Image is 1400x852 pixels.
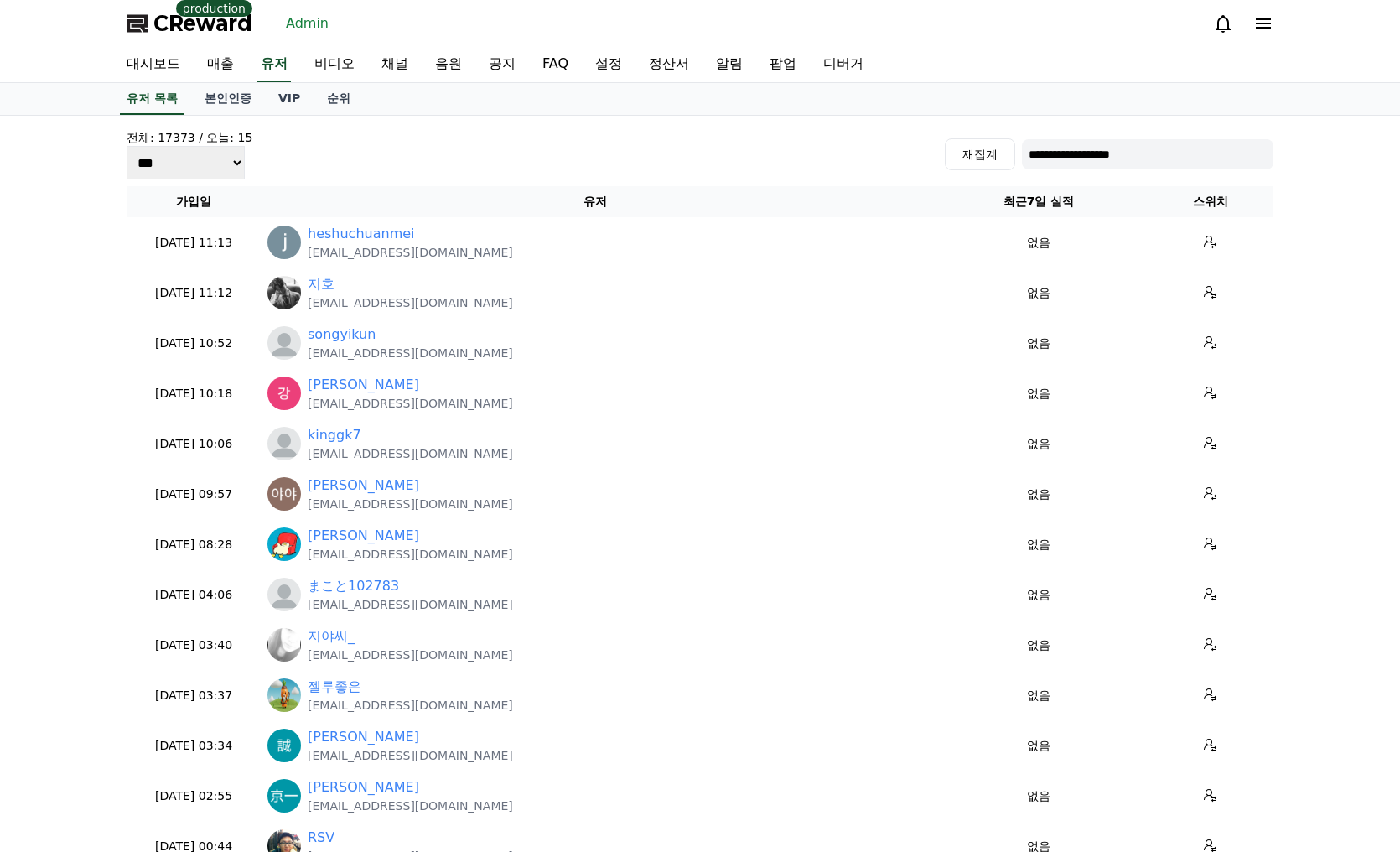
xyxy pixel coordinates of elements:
p: 없음 [936,486,1141,503]
span: Messages [139,558,189,571]
p: [EMAIL_ADDRESS][DOMAIN_NAME] [308,546,513,563]
a: 비디오 [301,47,368,82]
p: 없음 [936,586,1141,604]
p: 없음 [936,435,1141,453]
p: [EMAIL_ADDRESS][DOMAIN_NAME] [308,496,513,512]
img: profile_blank.webp [267,427,301,460]
a: 유저 목록 [120,83,184,115]
a: Settings [216,532,322,574]
p: [EMAIL_ADDRESS][DOMAIN_NAME] [308,445,513,462]
span: Settings [248,557,289,570]
h4: 전체: 17373 / 오늘: 15 [127,129,252,146]
span: CReward [153,10,252,37]
a: VIP [265,83,314,115]
a: [PERSON_NAME] [308,727,419,747]
a: [PERSON_NAME] [308,777,419,797]
p: 없음 [936,636,1141,654]
a: heshuchuanmei [308,224,415,244]
p: [DATE] 10:18 [133,385,254,403]
p: 없음 [936,385,1141,403]
a: 음원 [422,47,475,82]
a: 순위 [314,83,364,115]
p: [DATE] 04:06 [133,586,254,604]
a: 매출 [194,47,247,82]
a: [PERSON_NAME] [308,475,419,496]
a: Messages [111,532,216,574]
a: 디버거 [810,47,877,82]
p: [EMAIL_ADDRESS][DOMAIN_NAME] [308,797,513,814]
p: [DATE] 03:34 [133,737,254,755]
a: kinggk7 [308,425,361,445]
p: [EMAIL_ADDRESS][DOMAIN_NAME] [308,596,513,613]
a: 지호 [308,274,334,294]
p: [EMAIL_ADDRESS][DOMAIN_NAME] [308,747,513,764]
th: 스위치 [1148,186,1273,217]
img: https://lh3.googleusercontent.com/a/ACg8ocKc5Bhq1YApj3eq3K3ipmbrpS3DGin0_GFiAYdktw0XwK7elg=s96-c [267,779,301,813]
img: https://lh3.googleusercontent.com/a/ACg8ocLDSvSlHOOTl-RlM38AOtbDomJ16aqnUS9nSgu3h_6Ts8Ifhw=s96-c [267,729,301,762]
button: 재집계 [945,138,1015,170]
th: 최근7일 실적 [930,186,1148,217]
p: [DATE] 11:12 [133,284,254,302]
a: 팝업 [756,47,810,82]
p: 없음 [936,536,1141,553]
img: https://lh3.googleusercontent.com/a/ACg8ocLngATuJX7F0_vDQQhNKXqAdxl8D0BpkJnCP_yA7HXxkMIEWdA=s96-c [267,527,301,561]
p: 없음 [936,687,1141,704]
img: https://lh3.googleusercontent.com/a/ACg8ocJCSDalRaQ7tu1FQJjCyx-C4oVrlYXWkqFuWodQg82Ex9mhrg=s96-c [267,477,301,511]
a: [PERSON_NAME] [308,375,419,395]
a: 채널 [368,47,422,82]
p: [EMAIL_ADDRESS][DOMAIN_NAME] [308,647,513,663]
p: [EMAIL_ADDRESS][DOMAIN_NAME] [308,294,513,311]
p: 없음 [936,737,1141,755]
a: Admin [279,10,335,37]
p: [EMAIL_ADDRESS][DOMAIN_NAME] [308,244,513,261]
p: [DATE] 09:57 [133,486,254,503]
img: https://lh3.googleusercontent.com/a/ACg8ocKqqDsUOJYuwksmmPia5w0azvK-7zfyfM4Nf7GlJzRQYSgh5Q=s96-c [267,226,301,259]
img: profile_blank.webp [267,578,301,611]
p: [EMAIL_ADDRESS][DOMAIN_NAME] [308,697,513,714]
img: profile_blank.webp [267,326,301,360]
a: 공지 [475,47,529,82]
p: 없음 [936,234,1141,252]
p: [DATE] 11:13 [133,234,254,252]
p: [DATE] 08:28 [133,536,254,553]
a: まこと102783 [308,576,399,596]
p: [DATE] 10:52 [133,335,254,352]
a: 설정 [582,47,635,82]
a: 알림 [703,47,756,82]
span: Home [43,557,72,570]
a: 대시보드 [113,47,194,82]
a: 젤루좋은 [308,677,361,697]
p: [DATE] 03:37 [133,687,254,704]
a: 정산서 [635,47,703,82]
img: https://lh3.googleusercontent.com/a/ACg8ocJQS8Mo3_FI-ZCSVjkQ4NBr9IkwnhGPt-RprxvB8e19WHMS1iU=s96-c [267,628,301,662]
p: [DATE] 10:06 [133,435,254,453]
img: https://lh3.googleusercontent.com/a/ACg8ocLeCuIr25WGkOs57xpuNfHhe1fnofFtaR3XQul2TlEV-GudaEna=s96-c [267,276,301,309]
p: 없음 [936,787,1141,805]
a: 지야씨_ [308,626,355,647]
a: [PERSON_NAME] [308,526,419,546]
a: FAQ [529,47,582,82]
img: https://lh3.googleusercontent.com/a/ACg8ocI3DiIcGicMTBWzXL9VbtVcPuFmPO_OBfPzo5Q5X8SpLdgVdw=s96-c [267,377,301,410]
a: RSV [308,828,334,848]
th: 유저 [261,186,930,217]
a: 유저 [257,47,291,82]
p: [DATE] 03:40 [133,636,254,654]
a: 본인인증 [191,83,265,115]
p: [DATE] 02:55 [133,787,254,805]
p: 없음 [936,284,1141,302]
p: 없음 [936,335,1141,352]
p: [EMAIL_ADDRESS][DOMAIN_NAME] [308,345,513,361]
a: CReward [127,10,252,37]
a: songyikun [308,325,376,345]
a: Home [5,532,111,574]
img: https://cdn.creward.net/profile/user/YY09Sep 15, 2025034137_e7aac743e7b05eb3177395a5e4f25b40702e5... [267,678,301,712]
th: 가입일 [127,186,261,217]
p: [EMAIL_ADDRESS][DOMAIN_NAME] [308,395,513,412]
